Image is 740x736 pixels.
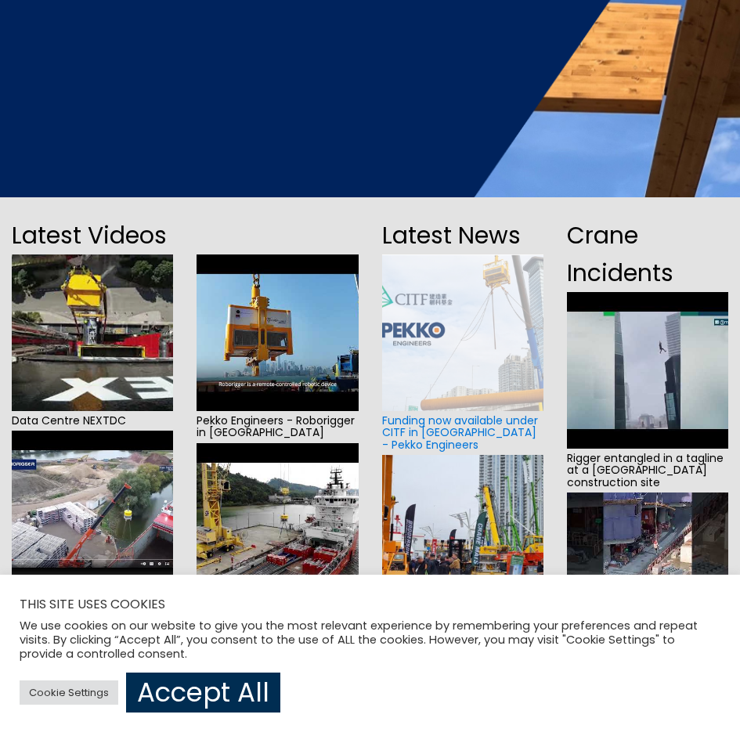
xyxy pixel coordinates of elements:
img: hqdefault.jpg [12,254,173,411]
span: Pekko Engineers - Roborigger in [GEOGRAPHIC_DATA] [197,411,358,443]
img: hqdefault.jpg [197,443,358,600]
a: Accept All [126,673,280,713]
img: hqdefault.jpg [12,431,173,587]
div: We use cookies on our website to give you the most relevant experience by remembering your prefer... [20,619,720,661]
h2: Latest News [382,217,543,254]
span: Rigger entangled in a tagline at a [GEOGRAPHIC_DATA] construction site [567,449,728,492]
span: Data Centre NEXTDC [12,411,173,431]
h2: Latest Videos [12,217,173,254]
img: hqdefault.jpg [567,492,728,649]
img: hqdefault.jpg [197,254,358,411]
a: Funding now available under CITF in [GEOGRAPHIC_DATA] - Pekko Engineers [382,413,538,453]
h5: THIS SITE USES COOKIES [20,594,720,615]
a: Cookie Settings [20,680,118,705]
h2: Crane Incidents [567,217,728,292]
img: hqdefault.jpg [567,292,728,449]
